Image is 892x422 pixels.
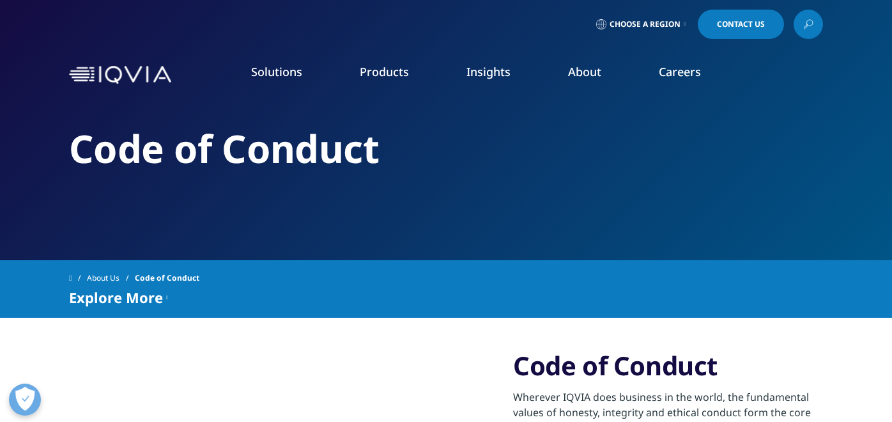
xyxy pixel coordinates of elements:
h3: Code of Conduct [513,350,823,382]
nav: Primary [176,45,823,105]
a: Insights [466,64,511,79]
a: Careers [659,64,701,79]
a: Products [360,64,409,79]
img: IQVIA Healthcare Information Technology and Pharma Clinical Research Company [69,66,171,84]
span: Explore More [69,290,163,305]
span: Choose a Region [610,19,681,29]
a: About [568,64,601,79]
a: Contact Us [698,10,784,39]
h2: Code of Conduct [69,125,823,173]
a: About Us [87,267,135,290]
span: Contact Us [717,20,765,28]
span: Code of Conduct [135,267,199,290]
a: Solutions [251,64,302,79]
button: Open Preferences [9,384,41,416]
